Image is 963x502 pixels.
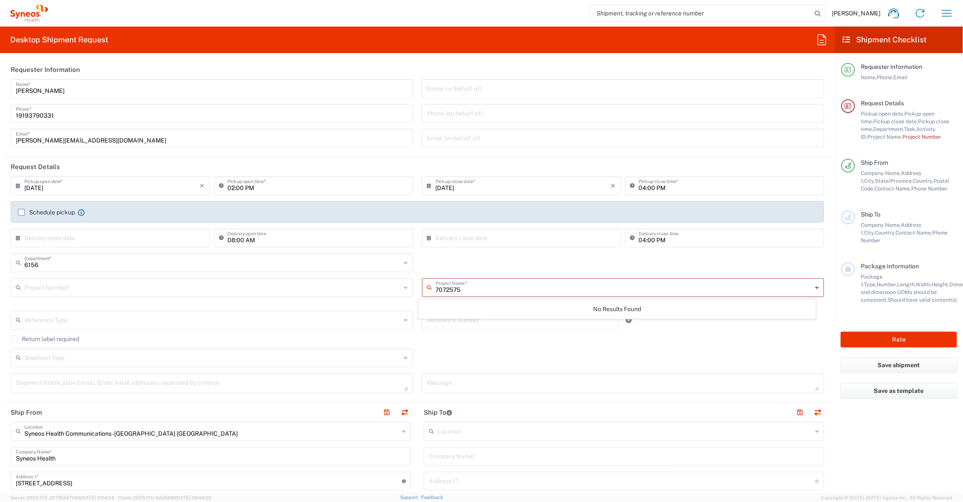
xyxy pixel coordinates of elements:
span: City, [864,178,875,184]
span: Name, [861,74,877,80]
h2: Ship To [424,408,452,417]
span: Package 1: [861,273,883,288]
span: Type, [864,281,877,288]
span: Task, [904,126,916,132]
span: Number, [877,281,897,288]
label: Schedule pickup [18,209,75,216]
span: Package Information [861,263,919,270]
h2: Shipment Checklist [842,35,927,45]
i: × [200,179,204,193]
span: Phone Number [911,185,948,192]
span: Client: 2025.17.0-5dd568f [118,495,211,500]
span: [PERSON_NAME] [832,9,880,17]
span: Pickup close date, [873,118,918,125]
span: Contact Name, [895,229,932,236]
input: Shipment, tracking or reference number [590,5,812,21]
span: Project Number [902,134,941,140]
span: Department, [873,126,904,132]
span: Request Details [861,100,904,107]
span: [DATE] 11:04:24 [81,495,114,500]
span: Email [893,74,907,80]
span: Country, [913,178,933,184]
span: Company Name, [861,222,901,228]
span: Should have valid content(s) [888,297,957,303]
span: City, [864,229,875,236]
span: Country, [875,229,895,236]
span: Ship From [861,159,888,166]
span: Company Name, [861,170,901,176]
a: Add Reference [623,314,635,326]
label: Return label required [11,336,79,342]
h2: Ship From [11,408,42,417]
button: Rate [841,332,957,348]
div: This field is required [422,297,824,305]
span: Pickup open date, [861,110,904,117]
span: [DATE] 08:44:20 [175,495,211,500]
a: Support [400,495,422,500]
span: Project Name, [867,134,902,140]
i: × [611,179,616,193]
span: Contact Name, [874,185,911,192]
span: Phone, [877,74,893,80]
span: Requester Information [861,63,922,70]
span: Copyright © [DATE]-[DATE] Agistix Inc., All Rights Reserved [821,494,953,502]
span: Height, [931,281,949,288]
h2: Requester Information [11,65,80,74]
span: Length, [897,281,916,288]
div: No Results Found [418,299,815,319]
a: Feedback [421,495,443,500]
span: Width, [916,281,931,288]
h2: Desktop Shipment Request [10,35,108,45]
span: Server: 2025.17.0-327f6347098 [10,495,114,500]
span: Ship To [861,211,880,218]
button: Save as template [841,383,957,399]
button: Save shipment [841,357,957,373]
h2: Request Details [11,163,60,171]
span: State/Province, [875,178,913,184]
